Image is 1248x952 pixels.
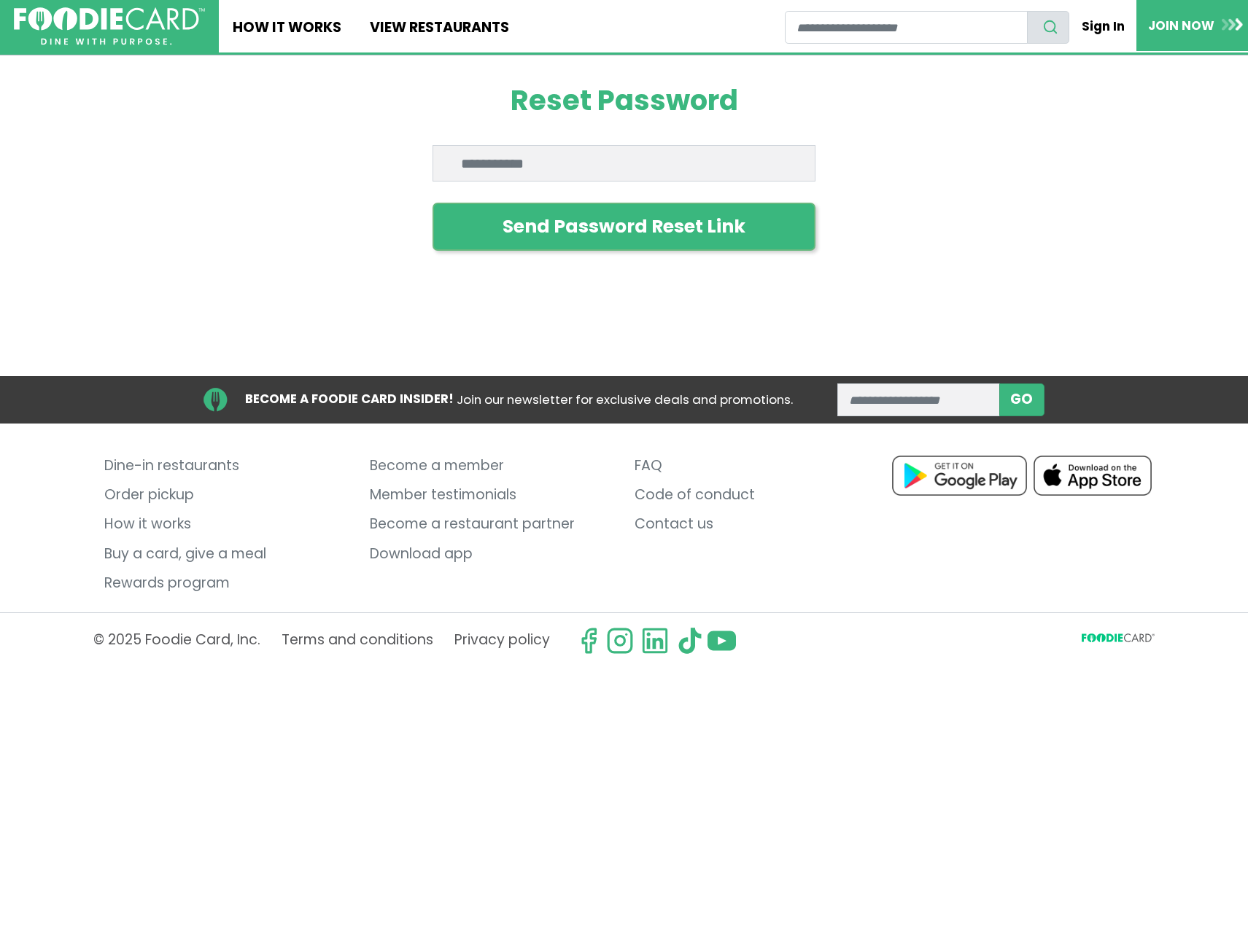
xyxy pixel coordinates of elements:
a: Download app [370,539,613,569]
a: Become a member [370,451,613,480]
a: Code of conduct [635,480,878,510]
input: restaurant search [785,11,1028,44]
button: subscribe [999,383,1044,416]
a: Rewards program [104,569,348,598]
a: How it works [104,510,348,539]
h1: Reset Password [433,84,815,117]
a: Dine-in restaurants [104,451,348,480]
a: Terms and conditions [282,627,433,655]
input: enter email address [837,383,1000,416]
a: Sign In [1069,10,1136,42]
a: Buy a card, give a meal [104,539,348,569]
a: Member testimonials [370,480,613,510]
img: linkedin.svg [641,627,669,655]
img: tiktok.svg [676,627,704,655]
a: FAQ [635,451,878,480]
img: FoodieCard; Eat, Drink, Save, Donate [14,7,205,46]
p: © 2025 Foodie Card, Inc. [93,627,260,655]
button: Send Password Reset Link [433,203,815,251]
button: search [1027,11,1069,44]
img: youtube.svg [708,627,735,655]
span: Join our newsletter for exclusive deals and promotions. [457,391,793,408]
a: Order pickup [104,480,348,510]
a: Become a restaurant partner [370,510,613,539]
strong: BECOME A FOODIE CARD INSIDER! [245,390,454,407]
svg: FoodieCard [1082,633,1155,647]
a: Privacy policy [454,627,550,655]
svg: check us out on facebook [575,627,602,655]
a: Contact us [635,510,878,539]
